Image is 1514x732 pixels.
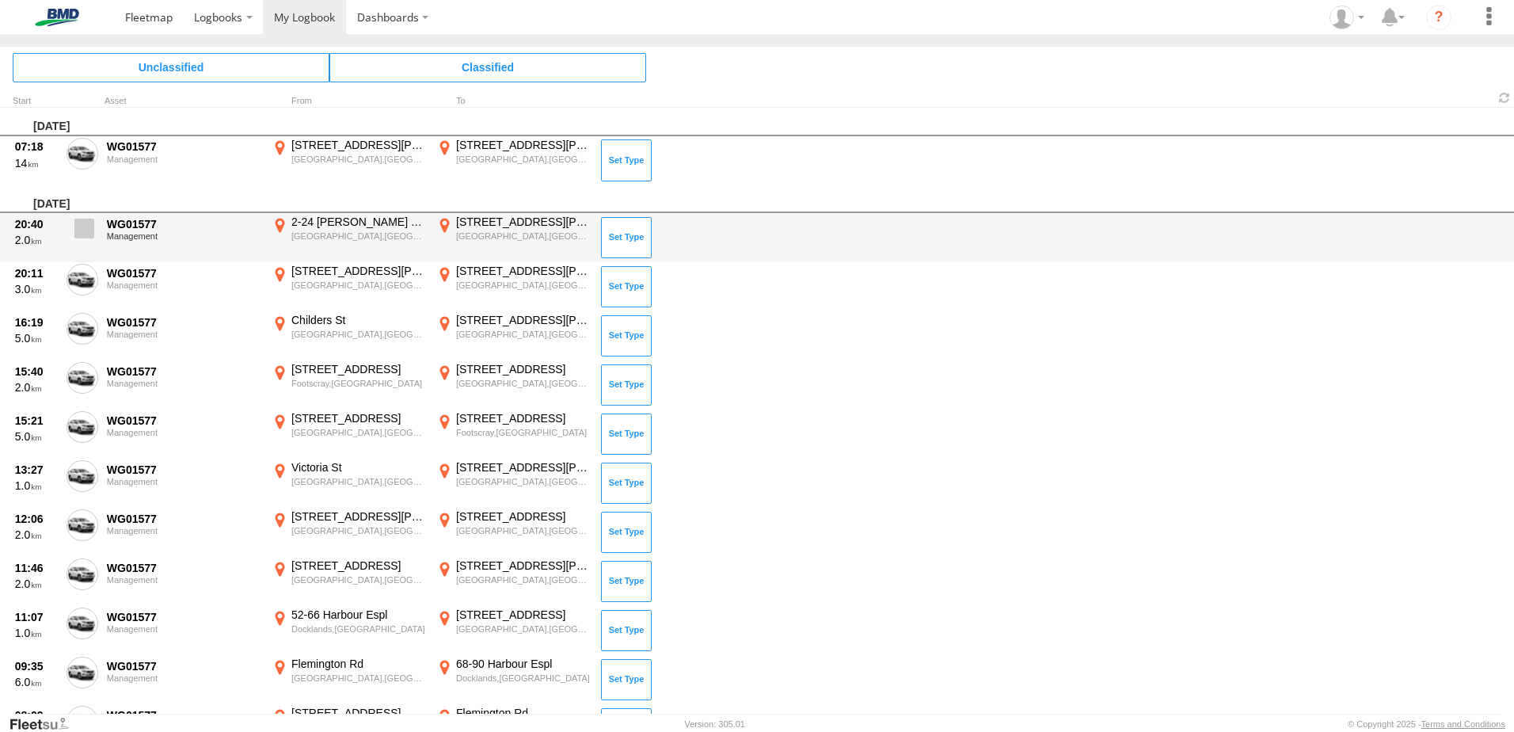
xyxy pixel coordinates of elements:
div: 14 [15,156,58,170]
label: Click to View Event Location [269,362,428,408]
button: Click to Set [601,139,652,181]
div: [GEOGRAPHIC_DATA],[GEOGRAPHIC_DATA] [291,329,425,340]
label: Click to View Event Location [434,411,592,457]
div: [STREET_ADDRESS][PERSON_NAME] [456,215,590,229]
div: Footscray,[GEOGRAPHIC_DATA] [456,427,590,438]
div: [GEOGRAPHIC_DATA],[GEOGRAPHIC_DATA] [291,476,425,487]
div: [GEOGRAPHIC_DATA],[GEOGRAPHIC_DATA] [291,673,425,684]
div: [STREET_ADDRESS][PERSON_NAME] [291,509,425,524]
div: Management [107,428,261,437]
div: 1.0 [15,626,58,640]
button: Click to Set [601,512,652,553]
label: Click to View Event Location [269,264,428,310]
div: [STREET_ADDRESS][PERSON_NAME] [456,264,590,278]
label: Click to View Event Location [269,509,428,555]
div: Management [107,575,261,585]
button: Click to Set [601,561,652,602]
div: 16:19 [15,315,58,330]
div: [STREET_ADDRESS] [291,362,425,376]
div: WG01577 [107,266,261,280]
div: WG01577 [107,561,261,575]
div: Click to Sort [13,97,60,105]
label: Click to View Event Location [434,264,592,310]
i: ? [1426,5,1451,30]
div: [STREET_ADDRESS] [456,509,590,524]
div: Justine Paragreen [1324,6,1370,29]
div: Docklands,[GEOGRAPHIC_DATA] [291,623,425,635]
div: [STREET_ADDRESS] [291,559,425,573]
div: [STREET_ADDRESS][PERSON_NAME] [456,460,590,475]
div: Management [107,280,261,290]
div: Management [107,330,261,339]
label: Click to View Event Location [269,608,428,654]
div: 2.0 [15,528,58,542]
div: 11:46 [15,561,58,575]
div: WG01577 [107,708,261,722]
div: 52-66 Harbour Espl [291,608,425,622]
label: Click to View Event Location [434,559,592,604]
div: WG01577 [107,512,261,526]
label: Click to View Event Location [434,608,592,654]
div: [GEOGRAPHIC_DATA],[GEOGRAPHIC_DATA] [456,623,590,635]
div: 2.0 [15,577,58,591]
button: Click to Set [601,266,652,307]
button: Click to Set [601,610,652,651]
div: WG01577 [107,315,261,330]
div: Management [107,526,261,536]
div: WG01577 [107,139,261,154]
div: Management [107,673,261,683]
div: [GEOGRAPHIC_DATA],[GEOGRAPHIC_DATA] [291,154,425,165]
div: [GEOGRAPHIC_DATA],[GEOGRAPHIC_DATA] [456,574,590,585]
div: Footscray,[GEOGRAPHIC_DATA] [291,378,425,389]
div: 1.0 [15,478,58,493]
div: Docklands,[GEOGRAPHIC_DATA] [456,673,590,684]
span: Click to view Unclassified Trips [13,53,329,82]
label: Click to View Event Location [269,138,428,184]
div: [STREET_ADDRESS][PERSON_NAME] [291,138,425,152]
div: [STREET_ADDRESS][PERSON_NAME] [456,559,590,573]
div: WG01577 [107,610,261,624]
div: WG01577 [107,217,261,231]
label: Click to View Event Location [434,138,592,184]
label: Click to View Event Location [269,559,428,604]
div: Flemington Rd [456,706,590,720]
label: Click to View Event Location [434,215,592,261]
div: 68-90 Harbour Espl [456,657,590,671]
div: Management [107,379,261,388]
label: Click to View Event Location [269,411,428,457]
div: [GEOGRAPHIC_DATA],[GEOGRAPHIC_DATA] [291,574,425,585]
a: Visit our Website [9,716,82,732]
div: [STREET_ADDRESS] [456,411,590,425]
button: Click to Set [601,315,652,356]
button: Click to Set [601,659,652,700]
label: Click to View Event Location [434,657,592,703]
div: Childers St [291,313,425,327]
div: [STREET_ADDRESS][PERSON_NAME] [456,138,590,152]
label: Click to View Event Location [269,215,428,261]
label: Click to View Event Location [269,460,428,506]
div: [STREET_ADDRESS] [456,362,590,376]
label: Click to View Event Location [434,362,592,408]
div: WG01577 [107,414,261,428]
div: 5.0 [15,331,58,345]
div: [GEOGRAPHIC_DATA],[GEOGRAPHIC_DATA] [456,525,590,536]
label: Click to View Event Location [269,657,428,703]
div: [GEOGRAPHIC_DATA],[GEOGRAPHIC_DATA] [456,231,590,242]
div: Management [107,231,261,241]
div: [STREET_ADDRESS][PERSON_NAME] [456,313,590,327]
button: Click to Set [601,217,652,258]
img: bmd-logo.svg [16,9,98,26]
div: 12:06 [15,512,58,526]
div: 2.0 [15,233,58,247]
div: Victoria St [291,460,425,475]
div: 09:35 [15,659,58,673]
div: [GEOGRAPHIC_DATA],[GEOGRAPHIC_DATA] [456,154,590,165]
span: Click to view Classified Trips [329,53,646,82]
span: Refresh [1495,90,1514,105]
div: Management [107,624,261,634]
div: WG01577 [107,463,261,477]
div: WG01577 [107,364,261,379]
label: Click to View Event Location [434,460,592,506]
div: 13:27 [15,463,58,477]
div: Management [107,477,261,486]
